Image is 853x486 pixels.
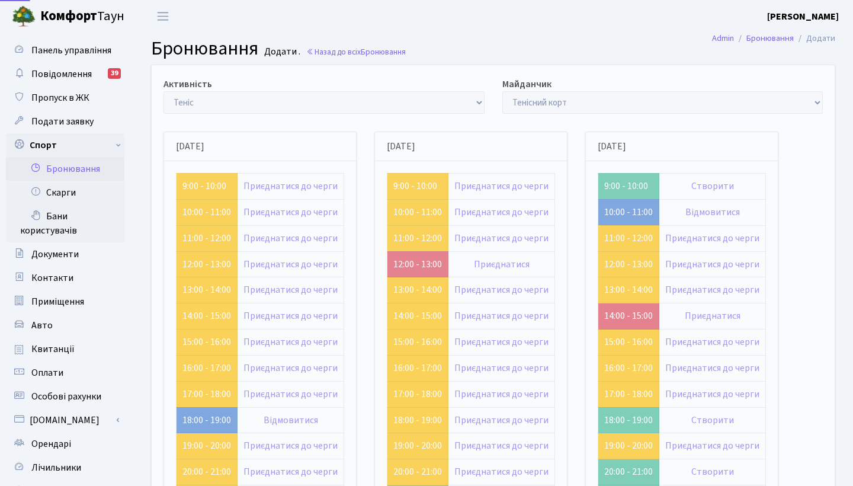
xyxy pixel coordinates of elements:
[6,456,124,479] a: Лічильники
[182,414,231,427] a: 18:00 - 19:00
[746,32,794,44] a: Бронювання
[604,335,653,348] a: 15:00 - 16:00
[6,110,124,133] a: Подати заявку
[6,242,124,266] a: Документи
[182,206,231,219] a: 10:00 - 11:00
[182,465,231,478] a: 20:00 - 21:00
[108,68,121,79] div: 39
[454,465,549,478] a: Приєднатися до черги
[243,439,338,452] a: Приєднатися до черги
[6,62,124,86] a: Повідомлення39
[665,283,759,296] a: Приєднатися до черги
[31,343,75,356] span: Квитанції
[40,7,97,25] b: Комфорт
[393,206,442,219] a: 10:00 - 11:00
[31,461,81,474] span: Лічильники
[691,465,734,478] a: Створити
[6,266,124,290] a: Контакти
[6,204,124,242] a: Бани користувачів
[393,283,442,296] a: 13:00 - 14:00
[243,180,338,193] a: Приєднатися до черги
[604,206,653,219] a: 10:00 - 11:00
[361,46,406,57] span: Бронювання
[6,432,124,456] a: Орендарі
[163,77,212,91] label: Активність
[691,180,734,193] a: Створити
[182,180,226,193] a: 9:00 - 10:00
[393,335,442,348] a: 15:00 - 16:00
[148,7,178,26] button: Переключити навігацію
[393,232,442,245] a: 11:00 - 12:00
[454,232,549,245] a: Приєднатися до черги
[182,232,231,245] a: 11:00 - 12:00
[6,86,124,110] a: Пропуск в ЖК
[454,283,549,296] a: Приєднатися до черги
[151,35,258,62] span: Бронювання
[454,335,549,348] a: Приєднатися до черги
[454,362,549,375] a: Приєднатися до черги
[586,132,778,161] div: [DATE]
[6,361,124,385] a: Оплати
[598,407,659,433] td: 18:00 - 19:00
[694,26,853,51] nav: breadcrumb
[243,465,338,478] a: Приєднатися до черги
[604,283,653,296] a: 13:00 - 14:00
[604,232,653,245] a: 11:00 - 12:00
[182,283,231,296] a: 13:00 - 14:00
[182,258,231,271] a: 12:00 - 13:00
[31,248,79,261] span: Документи
[243,283,338,296] a: Приєднатися до черги
[6,133,124,157] a: Спорт
[12,5,36,28] img: logo.png
[665,439,759,452] a: Приєднатися до черги
[31,115,94,128] span: Подати заявку
[712,32,734,44] a: Admin
[665,258,759,271] a: Приєднатися до черги
[31,44,111,57] span: Панель управління
[6,385,124,408] a: Особові рахунки
[243,232,338,245] a: Приєднатися до черги
[454,414,549,427] a: Приєднатися до черги
[31,437,71,450] span: Орендарі
[243,362,338,375] a: Приєднатися до черги
[454,180,549,193] a: Приєднатися до черги
[262,46,300,57] small: Додати .
[6,314,124,337] a: Авто
[243,309,338,322] a: Приєднатися до черги
[598,173,659,199] td: 9:00 - 10:00
[6,157,124,181] a: Бронювання
[454,388,549,401] a: Приєднатися до черги
[604,258,653,271] a: 12:00 - 13:00
[393,180,437,193] a: 9:00 - 10:00
[502,77,551,91] label: Майданчик
[264,414,318,427] a: Відмовитися
[31,68,92,81] span: Повідомлення
[691,414,734,427] a: Створити
[393,414,442,427] a: 18:00 - 19:00
[604,362,653,375] a: 16:00 - 17:00
[182,388,231,401] a: 17:00 - 18:00
[454,309,549,322] a: Приєднатися до черги
[306,46,406,57] a: Назад до всіхБронювання
[6,290,124,314] a: Приміщення
[182,309,231,322] a: 14:00 - 15:00
[182,362,231,375] a: 16:00 - 17:00
[454,439,549,452] a: Приєднатися до черги
[31,319,53,332] span: Авто
[685,309,740,322] a: Приєднатися
[31,271,73,284] span: Контакти
[182,335,231,348] a: 15:00 - 16:00
[31,366,63,379] span: Оплати
[6,181,124,204] a: Скарги
[794,32,835,45] li: Додати
[243,258,338,271] a: Приєднатися до черги
[665,232,759,245] a: Приєднатися до черги
[474,258,530,271] a: Приєднатися
[164,132,356,161] div: [DATE]
[6,408,124,432] a: [DOMAIN_NAME]
[393,465,442,478] a: 20:00 - 21:00
[767,9,839,24] a: [PERSON_NAME]
[665,335,759,348] a: Приєднатися до черги
[393,362,442,375] a: 16:00 - 17:00
[454,206,549,219] a: Приєднатися до черги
